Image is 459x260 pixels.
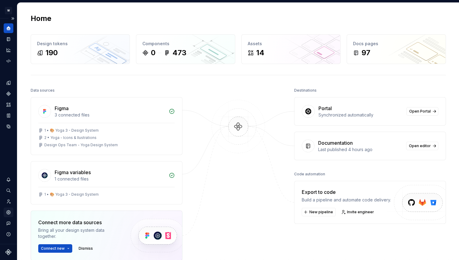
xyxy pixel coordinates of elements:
div: Synchronized automatically [318,112,403,118]
span: Open Portal [409,109,431,114]
a: Assets14 [241,34,341,64]
button: W [1,4,16,17]
button: Notifications [4,175,13,184]
h2: Home [31,14,51,23]
svg: Supernova Logo [5,249,12,255]
span: New pipeline [309,210,333,214]
a: Invite engineer [339,208,377,216]
a: Storybook stories [4,111,13,120]
div: Components [142,41,229,47]
button: Search ⌘K [4,186,13,195]
a: Components0473 [136,34,235,64]
a: Invite team [4,197,13,206]
div: Code automation [294,170,325,178]
div: Last published 4 hours ago [318,147,403,153]
div: 2 • Yoga - Icons & Ilustrations [44,135,97,140]
div: Figma [55,105,69,112]
div: Docs pages [353,41,440,47]
a: Code automation [4,56,13,66]
div: 1 • 🎨 Yoga 3 - Design System [44,192,99,197]
a: Settings [4,208,13,217]
a: Documentation [4,34,13,44]
div: Destinations [294,86,317,95]
a: Analytics [4,45,13,55]
div: 97 [362,48,370,58]
span: Dismiss [79,246,93,251]
div: 1 • 🎨 Yoga 3 - Design System [44,128,99,133]
div: Bring all your design system data together. [38,227,120,239]
a: Design tokens [4,78,13,88]
div: 1 connected files [55,176,165,182]
a: Data sources [4,122,13,131]
a: Open Portal [406,107,438,116]
div: Assets [248,41,334,47]
a: Design tokens190 [31,34,130,64]
button: Dismiss [76,244,96,253]
button: New pipeline [302,208,336,216]
a: Figma variables1 connected files1 • 🎨 Yoga 3 - Design System [31,161,182,204]
span: Open editor [409,144,431,148]
a: Docs pages97 [347,34,446,64]
div: 14 [256,48,264,58]
div: Portal [318,105,332,112]
a: Components [4,89,13,99]
div: Documentation [318,139,353,147]
div: Figma variables [55,169,91,176]
span: Connect new [41,246,65,251]
a: Home [4,23,13,33]
div: 0 [151,48,155,58]
div: Design tokens [37,41,124,47]
div: Design Ops Team - Yoga Design System [44,143,118,147]
div: Connect more data sources [38,219,120,226]
div: 473 [172,48,186,58]
a: Figma3 connected files1 • 🎨 Yoga 3 - Design System2 • Yoga - Icons & IlustrationsDesign Ops Team ... [31,97,182,155]
div: Export to code [302,188,391,196]
span: Invite engineer [347,210,374,214]
a: Assets [4,100,13,110]
div: Data sources [31,86,55,95]
a: Open editor [406,142,438,150]
div: Build a pipeline and automate code delivery. [302,197,391,203]
button: Contact support [4,218,13,228]
div: 190 [46,48,58,58]
div: W [5,7,12,14]
div: 3 connected files [55,112,165,118]
button: Connect new [38,244,72,253]
button: Expand sidebar [8,14,17,23]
